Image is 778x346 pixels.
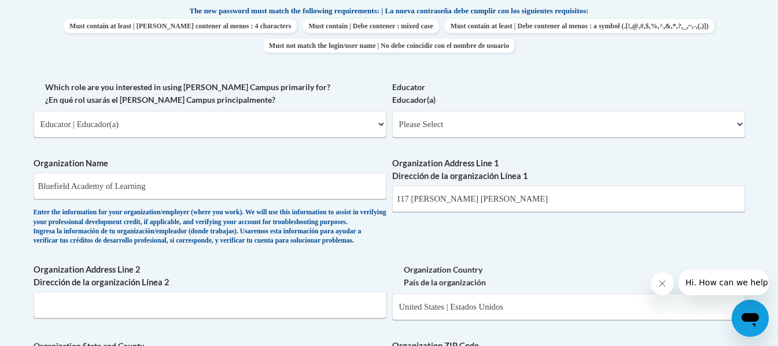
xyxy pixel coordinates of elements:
div: Enter the information for your organization/employer (where you work). We will use this informati... [34,208,386,246]
label: Organization Address Line 1 Dirección de la organización Línea 1 [392,157,745,183]
input: Metadata input [34,173,386,199]
label: Educator Educador(a) [392,81,745,106]
input: Metadata input [34,292,386,318]
span: The new password must match the following requirements: | La nueva contraseña debe cumplir con lo... [190,6,589,16]
span: Must contain at least | [PERSON_NAME] contener al menos : 4 characters [64,19,297,33]
span: Must not match the login/user name | No debe coincidir con el nombre de usuario [263,39,515,53]
label: Organization Country País de la organización [392,263,745,289]
span: Must contain at least | Debe contener al menos : a symbol (.[!,@,#,$,%,^,&,*,?,_,~,-,(,)]) [445,19,714,33]
label: Which role are you interested in using [PERSON_NAME] Campus primarily for? ¿En qué rol usarás el ... [34,81,386,106]
span: Must contain | Debe contener : mixed case [303,19,438,33]
label: Organization Address Line 2 Dirección de la organización Línea 2 [34,263,386,289]
iframe: Close message [651,272,674,295]
iframe: Message from company [679,270,769,295]
label: Organization Name [34,157,386,170]
input: Metadata input [392,185,745,212]
iframe: Button to launch messaging window [732,300,769,337]
span: Hi. How can we help? [7,8,94,17]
